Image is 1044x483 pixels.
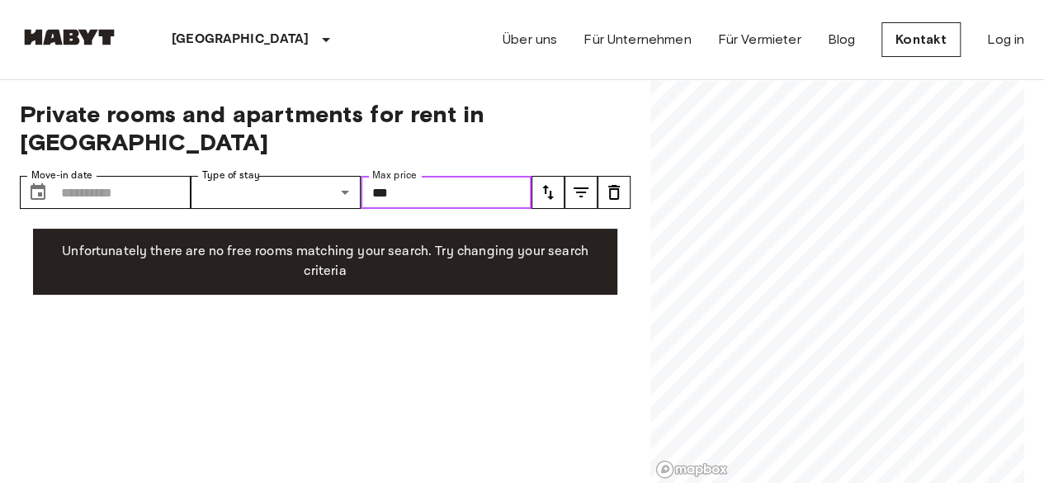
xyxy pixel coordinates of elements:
[583,30,691,50] a: Für Unternehmen
[20,29,119,45] img: Habyt
[881,22,961,57] a: Kontakt
[31,168,92,182] label: Move-in date
[655,460,728,479] a: Mapbox logo
[598,176,631,209] button: tune
[987,30,1024,50] a: Log in
[172,30,309,50] p: [GEOGRAPHIC_DATA]
[503,30,557,50] a: Über uns
[717,30,801,50] a: Für Vermieter
[531,176,565,209] button: tune
[372,168,417,182] label: Max price
[565,176,598,209] button: tune
[20,100,631,156] span: Private rooms and apartments for rent in [GEOGRAPHIC_DATA]
[21,176,54,209] button: Choose date
[46,242,604,282] p: Unfortunately there are no free rooms matching your search. Try changing your search criteria
[827,30,855,50] a: Blog
[202,168,260,182] label: Type of stay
